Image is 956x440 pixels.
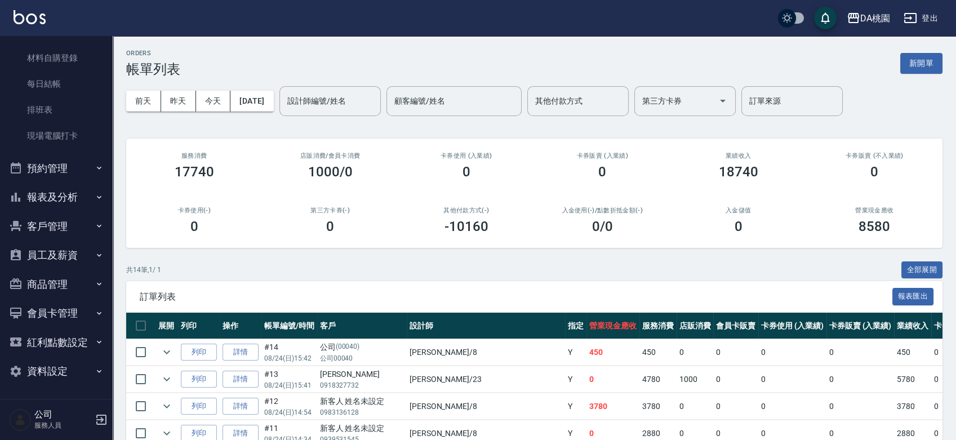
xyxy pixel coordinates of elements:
td: 0 [826,339,895,366]
th: 服務消費 [639,313,677,339]
h5: 公司 [34,409,92,420]
td: [PERSON_NAME] /23 [407,366,565,393]
h2: 業績收入 [684,152,793,159]
a: 現場電腦打卡 [5,123,108,149]
button: 商品管理 [5,270,108,299]
a: 材料自購登錄 [5,45,108,71]
button: 前天 [126,91,161,112]
td: 0 [677,393,714,420]
td: Y [565,393,586,420]
button: 列印 [181,371,217,388]
button: 列印 [181,398,217,415]
p: 共 14 筆, 1 / 1 [126,265,161,275]
button: Open [714,92,732,110]
td: 4780 [639,366,677,393]
h2: 入金使用(-) /點數折抵金額(-) [548,207,657,214]
th: 展開 [155,313,178,339]
div: 新客人 姓名未設定 [320,395,404,407]
th: 帳單編號/時間 [261,313,317,339]
td: 1000 [677,366,714,393]
button: expand row [158,398,175,415]
h3: 1000/0 [308,164,353,180]
a: 詳情 [223,344,259,361]
a: 新開單 [900,57,942,68]
div: DA桃園 [860,11,890,25]
button: 昨天 [161,91,196,112]
h2: 卡券販賣 (入業績) [548,152,657,159]
td: #13 [261,366,317,393]
th: 業績收入 [894,313,931,339]
button: 會員卡管理 [5,299,108,328]
td: Y [565,339,586,366]
th: 營業現金應收 [586,313,639,339]
button: 新開單 [900,53,942,74]
th: 指定 [565,313,586,339]
h2: 入金儲值 [684,207,793,214]
td: 0 [713,339,758,366]
img: Logo [14,10,46,24]
button: expand row [158,344,175,361]
p: 08/24 (日) 15:41 [264,380,314,390]
th: 列印 [178,313,220,339]
h3: 0 [326,219,334,234]
p: 0918327732 [320,380,404,390]
button: 報表及分析 [5,183,108,212]
td: 450 [586,339,639,366]
h3: 0 [735,219,742,234]
h3: 0 [598,164,606,180]
h3: 8580 [859,219,890,234]
td: 450 [639,339,677,366]
td: 3780 [586,393,639,420]
button: 紅利點數設定 [5,328,108,357]
td: [PERSON_NAME] /8 [407,393,565,420]
td: 0 [758,339,826,366]
th: 客戶 [317,313,407,339]
button: 全部展開 [901,261,943,279]
h2: 第三方卡券(-) [276,207,385,214]
h2: ORDERS [126,50,180,57]
button: 預約管理 [5,154,108,183]
p: 服務人員 [34,420,92,430]
button: expand row [158,371,175,388]
td: #12 [261,393,317,420]
td: 0 [713,366,758,393]
div: [PERSON_NAME] [320,368,404,380]
a: 報表匯出 [892,291,934,301]
th: 會員卡販賣 [713,313,758,339]
button: 今天 [196,91,231,112]
td: 0 [713,393,758,420]
h2: 店販消費 /會員卡消費 [276,152,385,159]
p: 08/24 (日) 14:54 [264,407,314,417]
h3: 17740 [175,164,214,180]
div: 新客人 姓名未設定 [320,423,404,434]
button: [DATE] [230,91,273,112]
h3: -10160 [444,219,488,234]
h2: 營業現金應收 [820,207,930,214]
th: 卡券販賣 (入業績) [826,313,895,339]
th: 卡券使用 (入業績) [758,313,826,339]
h3: 0 [870,164,878,180]
td: 0 [586,366,639,393]
td: 3780 [639,393,677,420]
th: 設計師 [407,313,565,339]
button: 報表匯出 [892,288,934,305]
h3: 0 [190,219,198,234]
p: 08/24 (日) 15:42 [264,353,314,363]
h2: 其他付款方式(-) [412,207,521,214]
p: 0983136128 [320,407,404,417]
h3: 服務消費 [140,152,249,159]
p: (00040) [336,341,360,353]
td: 5780 [894,366,931,393]
h2: 卡券使用 (入業績) [412,152,521,159]
td: 0 [758,393,826,420]
td: 450 [894,339,931,366]
h3: 帳單列表 [126,61,180,77]
h3: 18740 [719,164,758,180]
button: 登出 [899,8,942,29]
td: 0 [826,393,895,420]
p: 公司00040 [320,353,404,363]
a: 每日結帳 [5,71,108,97]
td: 3780 [894,393,931,420]
img: Person [9,408,32,431]
a: 排班表 [5,97,108,123]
